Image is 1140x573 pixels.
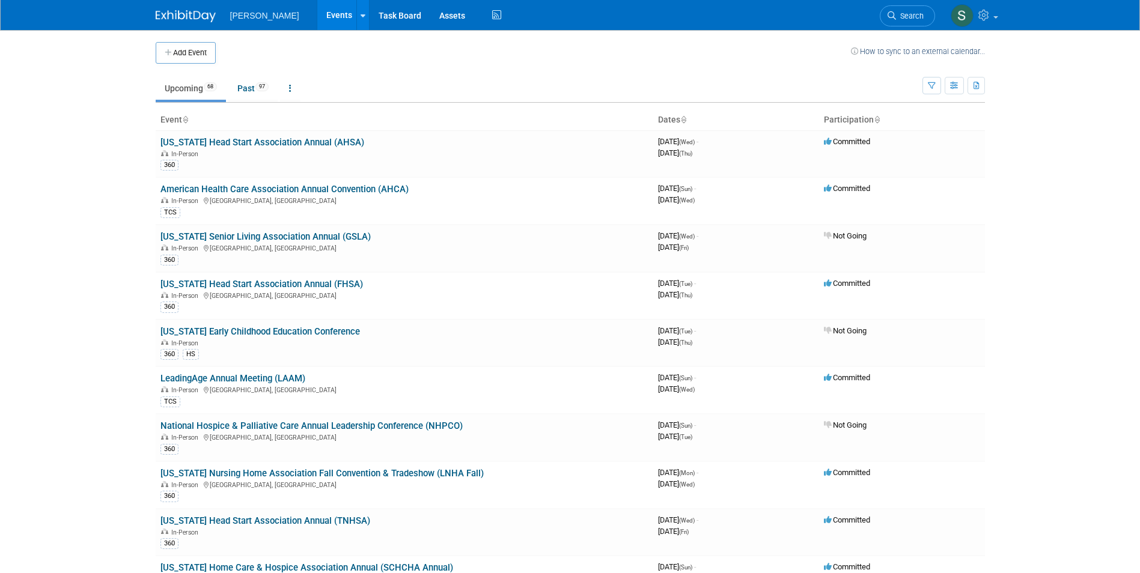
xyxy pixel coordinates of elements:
div: [GEOGRAPHIC_DATA], [GEOGRAPHIC_DATA] [160,479,648,489]
a: LeadingAge Annual Meeting (LAAM) [160,373,305,384]
span: - [696,468,698,477]
img: In-Person Event [161,339,168,345]
span: (Wed) [679,386,695,393]
span: Search [896,11,924,20]
span: Not Going [824,420,867,429]
img: In-Person Event [161,244,168,250]
div: 360 [160,349,178,360]
span: - [694,184,696,193]
a: How to sync to an external calendar... [851,47,985,56]
span: [DATE] [658,468,698,477]
span: (Tue) [679,280,692,287]
span: - [696,137,698,146]
span: (Wed) [679,139,695,145]
div: [GEOGRAPHIC_DATA], [GEOGRAPHIC_DATA] [160,195,648,205]
span: (Sun) [679,186,692,192]
span: [DATE] [658,326,696,335]
span: 68 [204,82,217,91]
a: [US_STATE] Head Start Association Annual (FHSA) [160,279,363,290]
div: 360 [160,160,178,171]
span: - [694,279,696,288]
span: (Thu) [679,150,692,157]
span: - [696,515,698,524]
a: Sort by Start Date [680,115,686,124]
a: [US_STATE] Nursing Home Association Fall Convention & Tradeshow (LNHA Fall) [160,468,484,479]
div: HS [183,349,199,360]
a: Sort by Participation Type [874,115,880,124]
span: [DATE] [658,527,689,536]
span: [DATE] [658,562,696,571]
img: ExhibitDay [156,10,216,22]
span: In-Person [171,339,202,347]
a: [US_STATE] Head Start Association Annual (AHSA) [160,137,364,148]
span: [DATE] [658,290,692,299]
span: (Wed) [679,517,695,524]
div: TCS [160,396,180,407]
span: [DATE] [658,195,695,204]
span: In-Person [171,150,202,158]
span: - [694,562,696,571]
a: Upcoming68 [156,77,226,100]
div: 360 [160,444,178,455]
span: [DATE] [658,420,696,429]
a: Sort by Event Name [182,115,188,124]
div: [GEOGRAPHIC_DATA], [GEOGRAPHIC_DATA] [160,243,648,252]
a: [US_STATE] Senior Living Association Annual (GSLA) [160,231,371,242]
div: 360 [160,255,178,265]
span: [DATE] [658,279,696,288]
span: [DATE] [658,137,698,146]
span: 97 [255,82,269,91]
span: (Thu) [679,292,692,299]
span: (Fri) [679,529,689,535]
img: In-Person Event [161,292,168,298]
span: [DATE] [658,184,696,193]
span: [DATE] [658,243,689,252]
span: - [694,326,696,335]
span: Committed [824,562,870,571]
span: (Wed) [679,481,695,488]
span: - [694,420,696,429]
span: Committed [824,515,870,524]
span: Committed [824,373,870,382]
div: TCS [160,207,180,218]
span: (Tue) [679,328,692,335]
span: [DATE] [658,373,696,382]
span: (Sun) [679,422,692,429]
span: Committed [824,184,870,193]
span: In-Person [171,386,202,394]
span: In-Person [171,529,202,536]
span: [DATE] [658,432,692,441]
span: (Thu) [679,339,692,346]
div: [GEOGRAPHIC_DATA], [GEOGRAPHIC_DATA] [160,290,648,300]
span: (Wed) [679,233,695,240]
a: [US_STATE] Early Childhood Education Conference [160,326,360,337]
span: [DATE] [658,338,692,347]
span: In-Person [171,292,202,300]
span: In-Person [171,481,202,489]
span: (Mon) [679,470,695,476]
div: [GEOGRAPHIC_DATA], [GEOGRAPHIC_DATA] [160,384,648,394]
span: - [694,373,696,382]
button: Add Event [156,42,216,64]
span: Not Going [824,231,867,240]
span: [PERSON_NAME] [230,11,299,20]
img: In-Person Event [161,481,168,487]
span: Not Going [824,326,867,335]
div: 360 [160,538,178,549]
a: [US_STATE] Home Care & Hospice Association Annual (SCHCHA Annual) [160,562,453,573]
span: [DATE] [658,231,698,240]
span: [DATE] [658,384,695,393]
span: [DATE] [658,515,698,524]
a: Past97 [228,77,278,100]
th: Dates [653,110,819,130]
span: [DATE] [658,479,695,488]
img: In-Person Event [161,434,168,440]
span: In-Person [171,244,202,252]
a: National Hospice & Palliative Care Annual Leadership Conference (NHPCO) [160,420,463,431]
img: In-Person Event [161,529,168,535]
div: 360 [160,302,178,312]
span: In-Person [171,197,202,205]
a: Search [880,5,935,26]
span: Committed [824,279,870,288]
a: [US_STATE] Head Start Association Annual (TNHSA) [160,515,370,526]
